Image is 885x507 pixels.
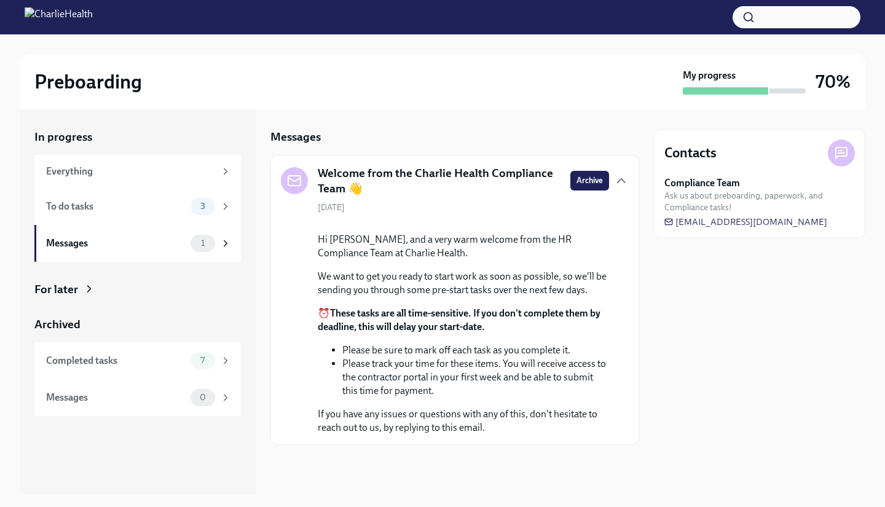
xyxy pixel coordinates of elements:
div: Completed tasks [46,354,186,367]
strong: My progress [683,69,736,82]
h5: Messages [270,129,321,145]
a: For later [34,281,241,297]
button: Archive [570,171,609,191]
div: Messages [46,391,186,404]
span: Archive [576,175,603,187]
span: 3 [193,202,213,211]
p: ⏰ [318,307,609,334]
h2: Preboarding [34,69,142,94]
img: CharlieHealth [25,7,93,27]
div: For later [34,281,78,297]
li: Please be sure to mark off each task as you complete it. [342,344,609,357]
a: Archived [34,316,241,332]
h3: 70% [816,71,851,93]
p: If you have any issues or questions with any of this, don't hesitate to reach out to us, by reply... [318,407,609,434]
a: To do tasks3 [34,188,241,225]
h4: Contacts [664,144,717,162]
p: Hi [PERSON_NAME], and a very warm welcome from the HR Compliance Team at Charlie Health. [318,233,609,260]
strong: These tasks are all time-sensitive. If you don't complete them by deadline, this will delay your ... [318,307,600,332]
a: Everything [34,155,241,188]
a: Messages1 [34,225,241,262]
span: [DATE] [318,202,345,213]
a: [EMAIL_ADDRESS][DOMAIN_NAME] [664,216,827,228]
a: Messages0 [34,379,241,416]
span: 0 [192,393,213,402]
strong: Compliance Team [664,176,740,190]
h5: Welcome from the Charlie Health Compliance Team 👋 [318,165,560,197]
span: 7 [193,356,212,365]
span: 1 [194,238,212,248]
a: In progress [34,129,241,145]
a: Completed tasks7 [34,342,241,379]
div: Messages [46,237,186,250]
div: Everything [46,165,215,178]
p: We want to get you ready to start work as soon as possible, so we'll be sending you through some ... [318,270,609,297]
li: Please track your time for these items. You will receive access to the contractor portal in your ... [342,357,609,398]
span: Ask us about preboarding, paperwork, and Compliance tasks! [664,190,855,213]
div: To do tasks [46,200,186,213]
